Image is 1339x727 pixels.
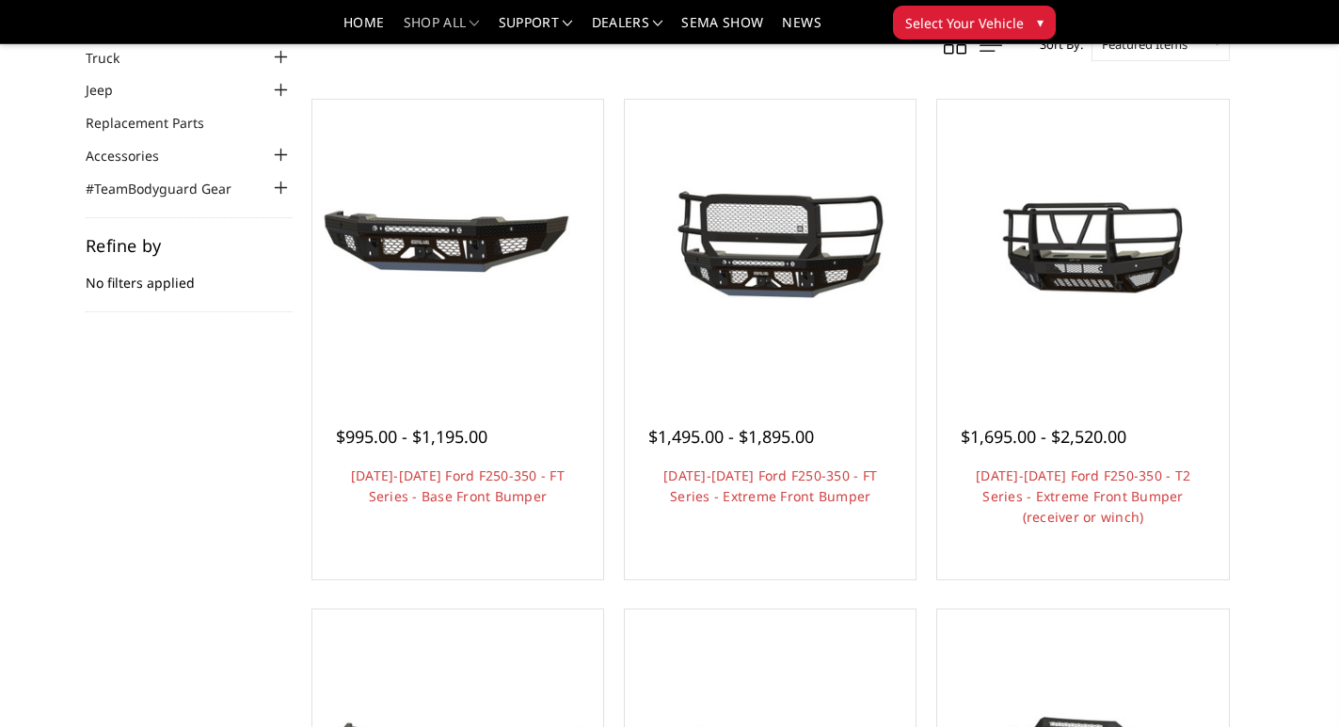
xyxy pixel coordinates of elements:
a: [DATE]-[DATE] Ford F250-350 - FT Series - Extreme Front Bumper [663,466,877,505]
img: 2023-2025 Ford F250-350 - FT Series - Base Front Bumper [317,180,598,311]
span: $1,695.00 - $2,520.00 [961,425,1126,448]
a: Support [499,16,573,43]
span: $1,495.00 - $1,895.00 [648,425,814,448]
a: 2023-2026 Ford F250-350 - FT Series - Extreme Front Bumper 2023-2026 Ford F250-350 - FT Series - ... [630,104,911,386]
a: #TeamBodyguard Gear [86,179,255,198]
h5: Refine by [86,237,293,254]
button: Select Your Vehicle [893,6,1056,40]
a: Accessories [86,146,183,166]
a: 2023-2026 Ford F250-350 - T2 Series - Extreme Front Bumper (receiver or winch) 2023-2026 Ford F25... [942,104,1223,386]
a: Dealers [592,16,663,43]
a: News [782,16,821,43]
label: Sort By: [1029,30,1083,58]
a: SEMA Show [681,16,763,43]
a: Truck [86,48,143,68]
span: Select Your Vehicle [905,13,1024,33]
a: Replacement Parts [86,113,228,133]
img: 2023-2026 Ford F250-350 - T2 Series - Extreme Front Bumper (receiver or winch) [942,166,1223,324]
span: ▾ [1037,12,1044,32]
span: $995.00 - $1,195.00 [336,425,487,448]
a: [DATE]-[DATE] Ford F250-350 - FT Series - Base Front Bumper [351,466,565,505]
div: No filters applied [86,237,293,312]
a: 2023-2025 Ford F250-350 - FT Series - Base Front Bumper [317,104,598,386]
a: Jeep [86,80,136,100]
a: [DATE]-[DATE] Ford F250-350 - T2 Series - Extreme Front Bumper (receiver or winch) [976,466,1190,526]
a: Home [343,16,384,43]
a: shop all [404,16,480,43]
